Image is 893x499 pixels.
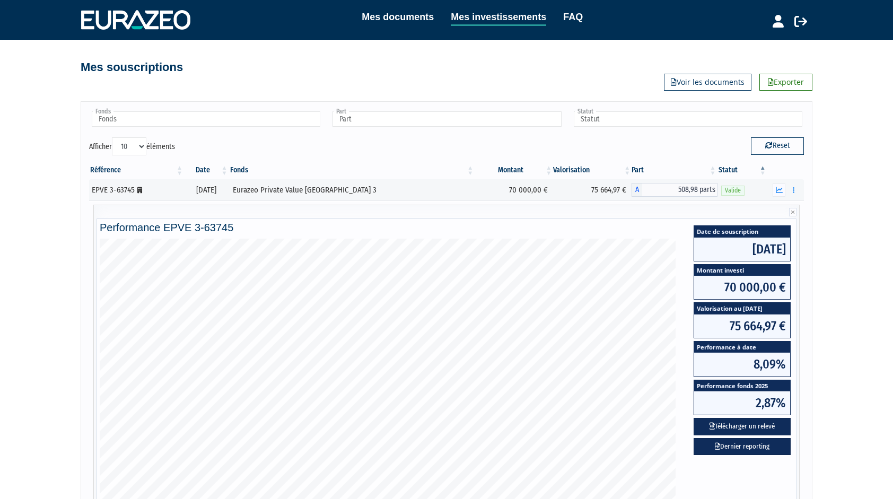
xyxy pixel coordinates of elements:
[632,183,717,197] div: A - Eurazeo Private Value Europe 3
[89,161,184,179] th: Référence : activer pour trier la colonne par ordre croissant
[694,438,791,456] a: Dernier reporting
[721,186,745,196] span: Valide
[694,226,790,237] span: Date de souscription
[89,137,175,155] label: Afficher éléments
[717,161,767,179] th: Statut : activer pour trier la colonne par ordre d&eacute;croissant
[451,10,546,26] a: Mes investissements
[475,161,553,179] th: Montant: activer pour trier la colonne par ordre croissant
[751,137,804,154] button: Reset
[553,161,632,179] th: Valorisation: activer pour trier la colonne par ordre croissant
[81,61,183,74] h4: Mes souscriptions
[553,179,632,200] td: 75 664,97 €
[632,183,642,197] span: A
[694,342,790,353] span: Performance à date
[184,161,229,179] th: Date: activer pour trier la colonne par ordre croissant
[694,314,790,338] span: 75 664,97 €
[362,10,434,24] a: Mes documents
[81,10,190,29] img: 1732889491-logotype_eurazeo_blanc_rvb.png
[694,238,790,261] span: [DATE]
[694,380,790,391] span: Performance fonds 2025
[759,74,812,91] a: Exporter
[137,187,142,194] i: [Français] Personne morale
[563,10,583,24] a: FAQ
[233,185,471,196] div: Eurazeo Private Value [GEOGRAPHIC_DATA] 3
[694,391,790,415] span: 2,87%
[694,265,790,276] span: Montant investi
[100,222,793,233] h4: Performance EPVE 3-63745
[475,179,553,200] td: 70 000,00 €
[229,161,475,179] th: Fonds: activer pour trier la colonne par ordre croissant
[664,74,751,91] a: Voir les documents
[642,183,717,197] span: 508,98 parts
[694,418,791,435] button: Télécharger un relevé
[92,185,180,196] div: EPVE 3-63745
[632,161,717,179] th: Part: activer pour trier la colonne par ordre croissant
[188,185,225,196] div: [DATE]
[694,303,790,314] span: Valorisation au [DATE]
[694,353,790,376] span: 8,09%
[112,137,146,155] select: Afficheréléments
[694,276,790,299] span: 70 000,00 €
